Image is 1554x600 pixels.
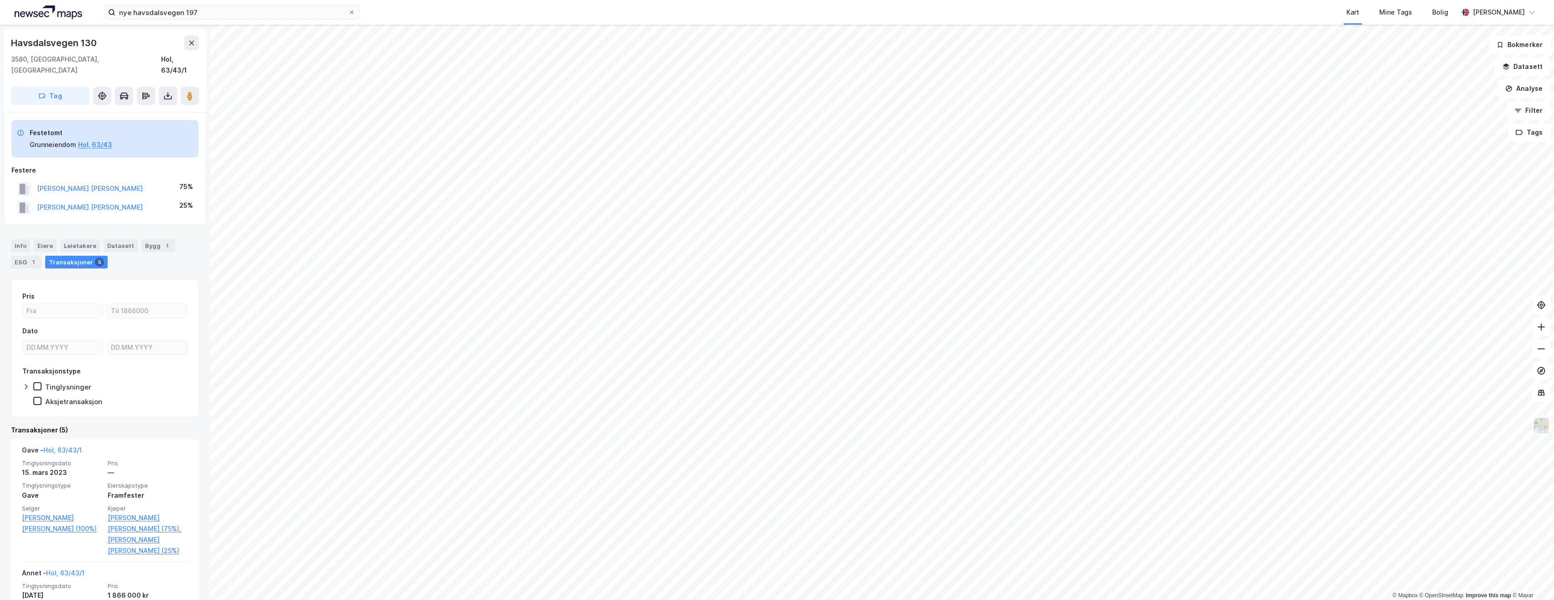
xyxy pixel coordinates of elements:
[108,459,188,467] span: Pris
[30,139,76,150] div: Grunneiendom
[45,383,91,391] div: Tinglysninger
[161,54,199,76] div: Hol, 63/43/1
[162,241,172,250] div: 1
[108,512,188,534] a: [PERSON_NAME] [PERSON_NAME] (75%),
[108,490,188,501] div: Framfester
[107,304,187,318] input: Til 1866000
[95,258,104,267] div: 5
[11,87,89,105] button: Tag
[108,467,188,478] div: —
[46,569,84,577] a: Hol, 63/43/1
[104,239,138,252] div: Datasett
[43,446,82,454] a: Hol, 63/43/1
[11,36,99,50] div: Havsdalsvegen 130
[22,459,102,467] span: Tinglysningsdato
[1392,592,1418,599] a: Mapbox
[108,482,188,489] span: Eierskapstype
[107,341,187,354] input: DD.MM.YYYY
[11,54,161,76] div: 3580, [GEOGRAPHIC_DATA], [GEOGRAPHIC_DATA]
[1507,101,1550,120] button: Filter
[45,397,102,406] div: Aksjetransaksjon
[1466,592,1511,599] a: Improve this map
[1432,7,1448,18] div: Bolig
[22,482,102,489] span: Tinglysningstype
[1508,123,1550,142] button: Tags
[179,200,193,211] div: 25%
[22,291,35,302] div: Pris
[1489,36,1550,54] button: Bokmerker
[1346,7,1359,18] div: Kart
[23,341,103,354] input: DD.MM.YYYY
[23,304,103,318] input: Fra
[11,256,42,268] div: ESG
[11,165,198,176] div: Festere
[1419,592,1464,599] a: OpenStreetMap
[11,239,30,252] div: Info
[1533,417,1550,434] img: Z
[22,445,82,459] div: Gave -
[1473,7,1525,18] div: [PERSON_NAME]
[45,256,108,268] div: Transaksjoner
[1508,556,1554,600] div: Kontrollprogram for chat
[15,5,82,19] img: logo.a4113a55bc3d86da70a041830d287a7e.svg
[141,239,175,252] div: Bygg
[22,512,102,534] a: [PERSON_NAME] [PERSON_NAME] (100%)
[22,490,102,501] div: Gave
[108,505,188,512] span: Kjøper
[179,181,193,192] div: 75%
[1495,58,1550,76] button: Datasett
[11,425,199,436] div: Transaksjoner (5)
[78,139,112,150] button: Hol, 63/43
[22,582,102,590] span: Tinglysningsdato
[34,239,57,252] div: Eiere
[1379,7,1412,18] div: Mine Tags
[108,582,188,590] span: Pris
[22,505,102,512] span: Selger
[22,467,102,478] div: 15. mars 2023
[108,534,188,556] a: [PERSON_NAME] [PERSON_NAME] (25%)
[29,258,38,267] div: 1
[1508,556,1554,600] iframe: Chat Widget
[1497,79,1550,98] button: Analyse
[22,366,81,377] div: Transaksjonstype
[60,239,100,252] div: Leietakere
[22,326,38,337] div: Dato
[30,127,112,138] div: Festetomt
[22,568,84,582] div: Annet -
[115,5,348,19] input: Søk på adresse, matrikkel, gårdeiere, leietakere eller personer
